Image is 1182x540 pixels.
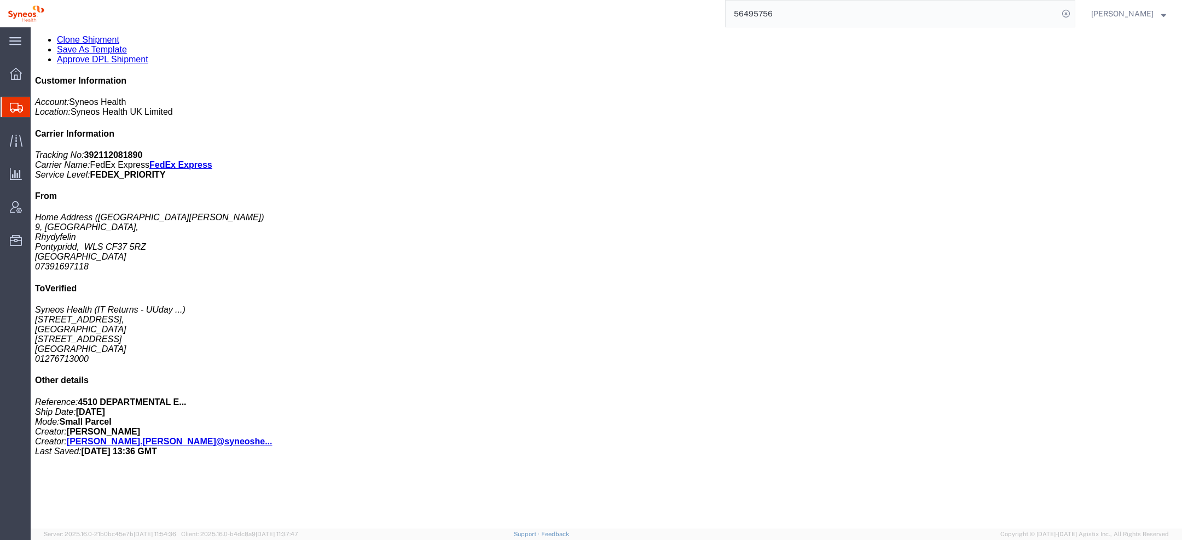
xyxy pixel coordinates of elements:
[31,27,1182,529] iframe: FS Legacy Container
[8,5,44,22] img: logo
[44,531,176,537] span: Server: 2025.16.0-21b0bc45e7b
[726,1,1058,27] input: Search for shipment number, reference number
[134,531,176,537] span: [DATE] 11:54:36
[541,531,569,537] a: Feedback
[181,531,298,537] span: Client: 2025.16.0-b4dc8a9
[256,531,298,537] span: [DATE] 11:37:47
[1000,530,1169,539] span: Copyright © [DATE]-[DATE] Agistix Inc., All Rights Reserved
[514,531,541,537] a: Support
[1091,8,1154,20] span: Julie Ryan
[1091,7,1167,20] button: [PERSON_NAME]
